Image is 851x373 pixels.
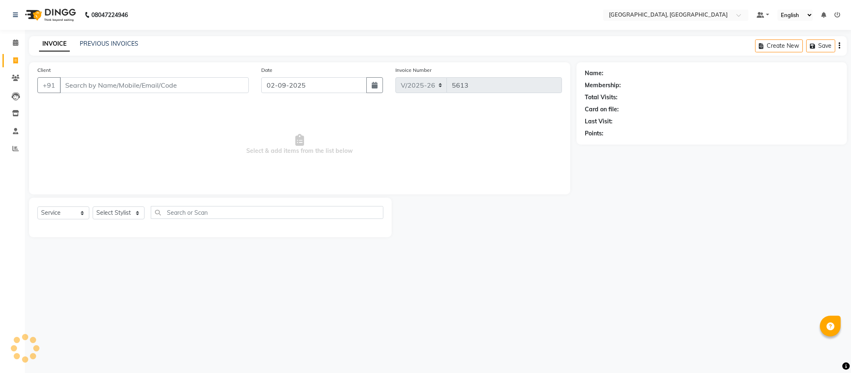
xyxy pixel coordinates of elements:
[395,66,432,74] label: Invoice Number
[151,206,383,219] input: Search or Scan
[21,3,78,27] img: logo
[60,77,249,93] input: Search by Name/Mobile/Email/Code
[585,81,621,90] div: Membership:
[806,39,835,52] button: Save
[585,105,619,114] div: Card on file:
[816,340,843,365] iframe: chat widget
[37,77,61,93] button: +91
[91,3,128,27] b: 08047224946
[261,66,272,74] label: Date
[755,39,803,52] button: Create New
[37,103,562,186] span: Select & add items from the list below
[585,69,603,78] div: Name:
[585,93,618,102] div: Total Visits:
[39,37,70,52] a: INVOICE
[37,66,51,74] label: Client
[80,40,138,47] a: PREVIOUS INVOICES
[585,117,613,126] div: Last Visit:
[585,129,603,138] div: Points:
